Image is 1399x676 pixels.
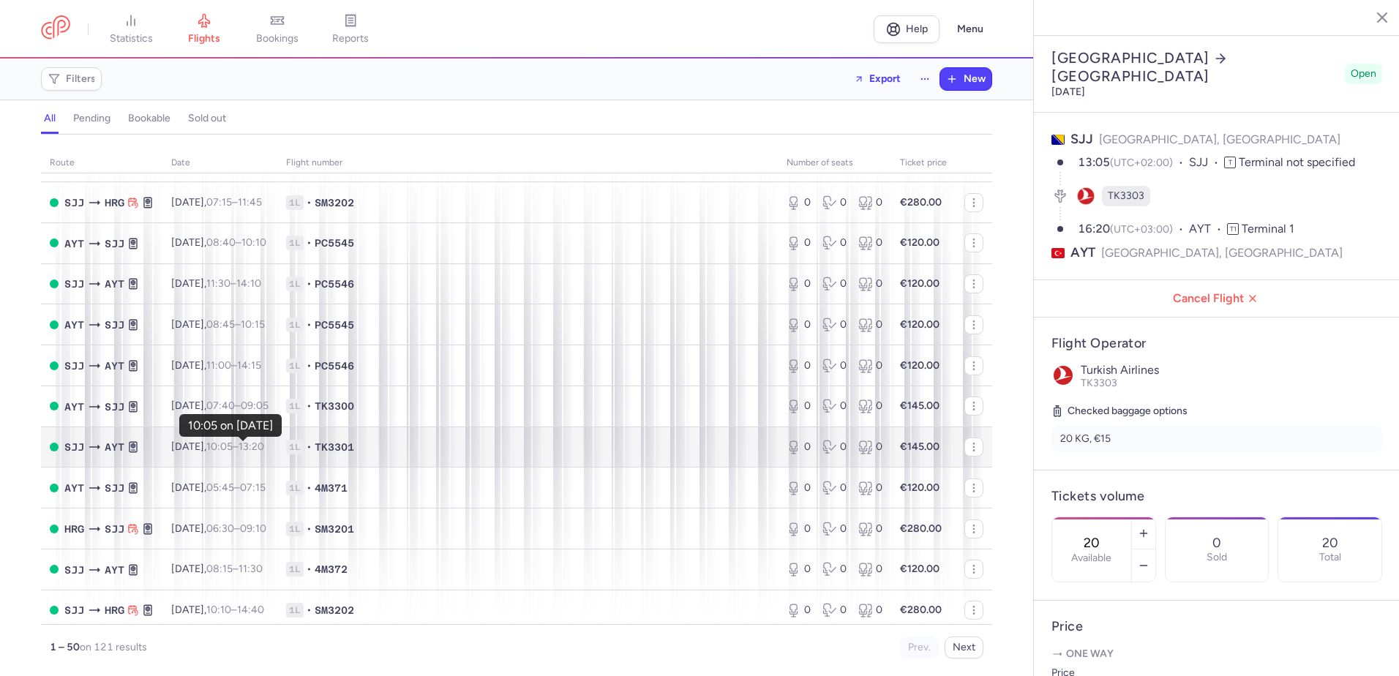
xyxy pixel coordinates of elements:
[844,67,910,91] button: Export
[105,358,124,374] span: AYT
[171,196,262,209] span: [DATE],
[900,359,939,372] strong: €120.00
[822,195,847,210] div: 0
[206,399,269,412] span: –
[286,562,304,577] span: 1L
[105,276,124,292] span: AYT
[787,562,811,577] div: 0
[286,236,304,250] span: 1L
[1110,223,1173,236] span: (UTC+03:00)
[822,440,847,454] div: 0
[206,359,231,372] time: 11:00
[315,603,354,617] span: SM3202
[787,358,811,373] div: 0
[900,636,939,658] button: Prev.
[206,604,264,616] span: –
[277,152,778,174] th: Flight number
[238,196,262,209] time: 11:45
[171,236,266,249] span: [DATE],
[1108,189,1144,203] span: TK3303
[256,32,299,45] span: bookings
[64,521,84,537] span: HRG
[171,522,266,535] span: [DATE],
[206,359,261,372] span: –
[1110,157,1173,169] span: (UTC+02:00)
[206,440,233,453] time: 10:05
[307,318,312,332] span: •
[315,358,354,373] span: PC5546
[307,399,312,413] span: •
[206,522,266,535] span: –
[66,73,96,85] span: Filters
[900,236,939,249] strong: €120.00
[1099,132,1340,146] span: [GEOGRAPHIC_DATA], [GEOGRAPHIC_DATA]
[286,440,304,454] span: 1L
[945,636,983,658] button: Next
[105,236,124,252] span: SJJ
[307,440,312,454] span: •
[206,440,264,453] span: –
[964,73,986,85] span: New
[858,358,882,373] div: 0
[286,522,304,536] span: 1L
[307,522,312,536] span: •
[206,318,235,331] time: 08:45
[906,23,928,34] span: Help
[44,112,56,125] h4: all
[1051,49,1339,86] h2: [GEOGRAPHIC_DATA] [GEOGRAPHIC_DATA]
[314,13,387,45] a: reports
[1101,244,1343,262] span: [GEOGRAPHIC_DATA], [GEOGRAPHIC_DATA]
[64,358,84,374] span: SJJ
[869,73,901,84] span: Export
[1207,552,1227,563] p: Sold
[900,563,939,575] strong: €120.00
[822,562,847,577] div: 0
[315,562,348,577] span: 4M372
[171,277,261,290] span: [DATE],
[64,439,84,455] span: SJJ
[315,236,354,250] span: PC5545
[105,399,124,415] span: SJJ
[206,277,261,290] span: –
[41,15,70,42] a: CitizenPlane red outlined logo
[64,236,84,252] span: AYT
[307,277,312,291] span: •
[787,277,811,291] div: 0
[1051,402,1382,420] h5: Checked baggage options
[900,440,939,453] strong: €145.00
[787,318,811,332] div: 0
[1189,221,1227,238] span: AYT
[206,481,234,494] time: 05:45
[1322,536,1338,550] p: 20
[900,399,939,412] strong: €145.00
[858,399,882,413] div: 0
[286,603,304,617] span: 1L
[858,522,882,536] div: 0
[206,563,233,575] time: 08:15
[858,603,882,617] div: 0
[1070,244,1095,262] span: AYT
[171,440,264,453] span: [DATE],
[286,277,304,291] span: 1L
[188,112,226,125] h4: sold out
[315,277,354,291] span: PC5546
[307,195,312,210] span: •
[900,196,942,209] strong: €280.00
[206,563,263,575] span: –
[237,359,261,372] time: 14:15
[787,522,811,536] div: 0
[315,318,354,332] span: PC5545
[1046,292,1388,305] span: Cancel Flight
[858,318,882,332] div: 0
[900,522,942,535] strong: €280.00
[900,481,939,494] strong: €120.00
[206,196,262,209] span: –
[1081,364,1382,377] p: Turkish Airlines
[171,399,269,412] span: [DATE],
[286,481,304,495] span: 1L
[171,481,266,494] span: [DATE],
[128,112,170,125] h4: bookable
[240,522,266,535] time: 09:10
[50,641,80,653] strong: 1 – 50
[900,604,942,616] strong: €280.00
